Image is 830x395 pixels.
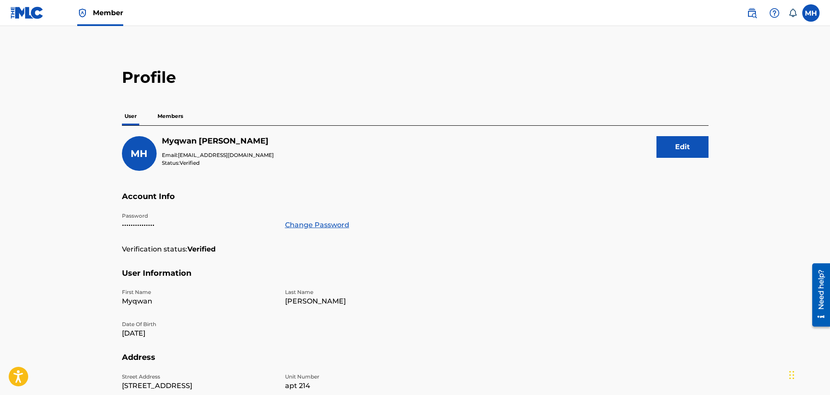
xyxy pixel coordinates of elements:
[131,148,148,160] span: MH
[122,320,275,328] p: Date Of Birth
[122,220,275,230] p: •••••••••••••••
[122,296,275,307] p: Myqwan
[747,8,757,18] img: search
[656,136,709,158] button: Edit
[180,160,200,166] span: Verified
[743,4,761,22] a: Public Search
[122,107,139,125] p: User
[178,152,274,158] span: [EMAIL_ADDRESS][DOMAIN_NAME]
[802,4,820,22] div: User Menu
[122,212,275,220] p: Password
[162,136,274,146] h5: Myqwan Hudson
[122,353,709,373] h5: Address
[122,244,187,255] p: Verification status:
[285,373,438,381] p: Unit Number
[285,381,438,391] p: apt 214
[155,107,186,125] p: Members
[766,4,783,22] div: Help
[187,244,216,255] strong: Verified
[787,353,830,395] iframe: Chat Widget
[285,288,438,296] p: Last Name
[122,328,275,339] p: [DATE]
[122,268,709,289] h5: User Information
[162,151,274,159] p: Email:
[769,8,780,18] img: help
[122,68,709,87] h2: Profile
[789,362,794,388] div: Drag
[122,373,275,381] p: Street Address
[10,7,44,19] img: MLC Logo
[285,296,438,307] p: [PERSON_NAME]
[162,159,274,167] p: Status:
[122,381,275,391] p: [STREET_ADDRESS]
[122,288,275,296] p: First Name
[122,192,709,212] h5: Account Info
[77,8,88,18] img: Top Rightsholder
[806,260,830,330] iframe: Resource Center
[93,8,123,18] span: Member
[788,9,797,17] div: Notifications
[285,220,349,230] a: Change Password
